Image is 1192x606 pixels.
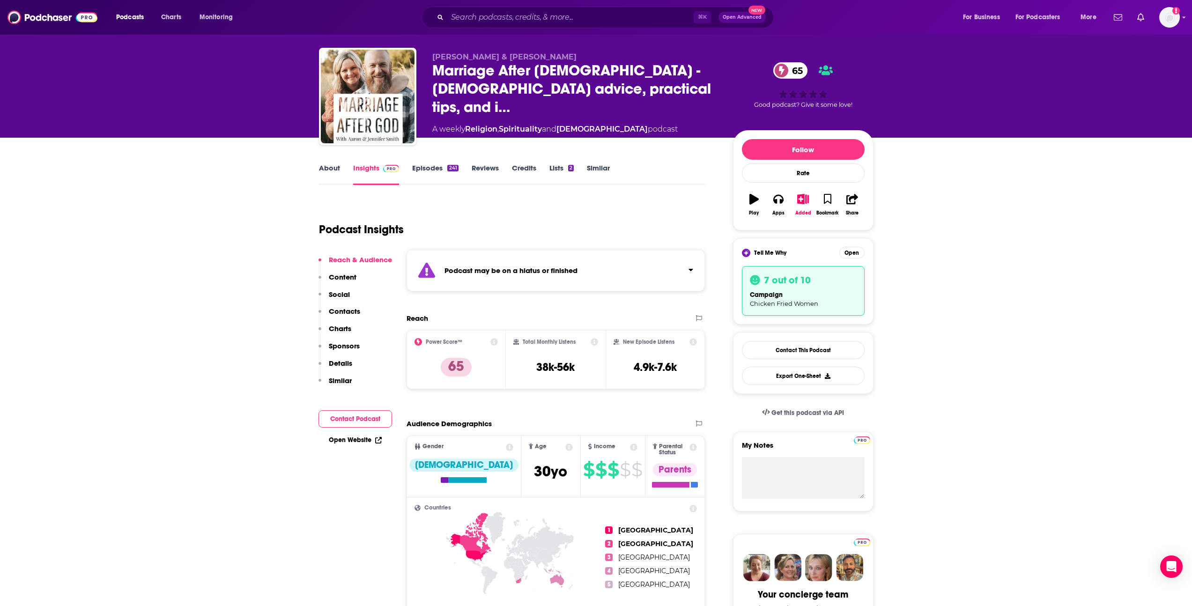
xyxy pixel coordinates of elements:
span: Countries [424,505,451,511]
span: [GEOGRAPHIC_DATA] [618,539,693,548]
span: Monitoring [200,11,233,24]
a: Reviews [472,163,499,185]
div: 65Good podcast? Give it some love! [733,52,874,118]
a: Charts [155,10,187,25]
span: For Podcasters [1015,11,1060,24]
h2: New Episode Listens [623,339,674,345]
span: Logged in as EllaRoseMurphy [1159,7,1180,28]
span: More [1081,11,1096,24]
button: Follow [742,139,865,160]
button: open menu [956,10,1012,25]
span: Charts [161,11,181,24]
button: Sponsors [318,341,360,359]
div: Parents [653,463,697,476]
h3: 38k-56k [536,360,575,374]
span: Gender [422,443,444,450]
button: Charts [318,324,351,341]
div: [DEMOGRAPHIC_DATA] [409,458,518,472]
button: Share [840,188,864,222]
p: Similar [329,376,352,385]
h2: Audience Demographics [407,419,492,428]
svg: Email not verified [1172,7,1180,15]
img: Barbara Profile [774,554,801,581]
a: About [319,163,340,185]
img: tell me why sparkle [743,250,749,256]
div: A weekly podcast [432,124,678,135]
a: 65 [773,62,807,79]
div: Added [795,210,811,216]
span: ⌘ K [694,11,711,23]
label: My Notes [742,441,865,457]
span: $ [595,462,607,477]
img: Podchaser Pro [854,436,870,444]
a: Religion [465,125,497,133]
h2: Power Score™ [426,339,462,345]
img: Podchaser Pro [854,539,870,546]
p: Sponsors [329,341,360,350]
div: 2 [568,165,574,171]
strong: Podcast may be on a hiatus or finished [444,266,577,275]
div: Rate [742,163,865,183]
div: Search podcasts, credits, & more... [430,7,783,28]
span: [GEOGRAPHIC_DATA] [618,553,690,562]
button: Apps [766,188,791,222]
span: $ [631,462,642,477]
span: Podcasts [116,11,144,24]
a: Credits [512,163,536,185]
span: For Business [963,11,1000,24]
img: Podchaser - Follow, Share and Rate Podcasts [7,8,97,26]
button: Bookmark [815,188,840,222]
div: 241 [447,165,458,171]
span: Parental Status [659,443,688,456]
button: Show profile menu [1159,7,1180,28]
p: 65 [441,358,472,377]
h3: 7 out of 10 [764,274,811,286]
img: Podchaser Pro [383,165,400,172]
p: Content [329,273,356,281]
button: Details [318,359,352,376]
a: Contact This Podcast [742,341,865,359]
a: Pro website [854,537,870,546]
button: Open AdvancedNew [718,12,766,23]
span: Tell Me Why [754,249,786,257]
span: and [542,125,556,133]
span: 4 [605,567,613,575]
span: 5 [605,581,613,588]
a: [DEMOGRAPHIC_DATA] [556,125,648,133]
span: $ [583,462,594,477]
span: Open Advanced [723,15,762,20]
button: open menu [1009,10,1074,25]
a: Show notifications dropdown [1110,9,1126,25]
div: Open Intercom Messenger [1160,555,1183,578]
div: Bookmark [816,210,838,216]
a: Lists2 [549,163,574,185]
div: Your concierge team [758,589,848,600]
div: Share [846,210,859,216]
h2: Reach [407,314,428,323]
span: 65 [783,62,807,79]
span: 2 [605,540,613,547]
span: Income [594,443,615,450]
img: Marriage After God - Biblical advice, practical tips, and inspiring stories to strengthen your re... [321,50,415,143]
span: , [497,125,499,133]
span: [GEOGRAPHIC_DATA] [618,580,690,589]
button: Similar [318,376,352,393]
img: User Profile [1159,7,1180,28]
a: InsightsPodchaser Pro [353,163,400,185]
span: [GEOGRAPHIC_DATA] [618,567,690,575]
button: Play [742,188,766,222]
a: Show notifications dropdown [1133,9,1148,25]
span: [GEOGRAPHIC_DATA] [618,526,693,534]
button: Contacts [318,307,360,324]
h3: 4.9k-7.6k [634,360,677,374]
section: Click to expand status details [407,250,705,291]
a: Similar [587,163,610,185]
h2: Total Monthly Listens [523,339,576,345]
p: Charts [329,324,351,333]
button: Added [791,188,815,222]
img: Jon Profile [836,554,863,581]
h1: Podcast Insights [319,222,404,236]
a: Get this podcast via API [755,401,852,424]
button: open menu [1074,10,1108,25]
